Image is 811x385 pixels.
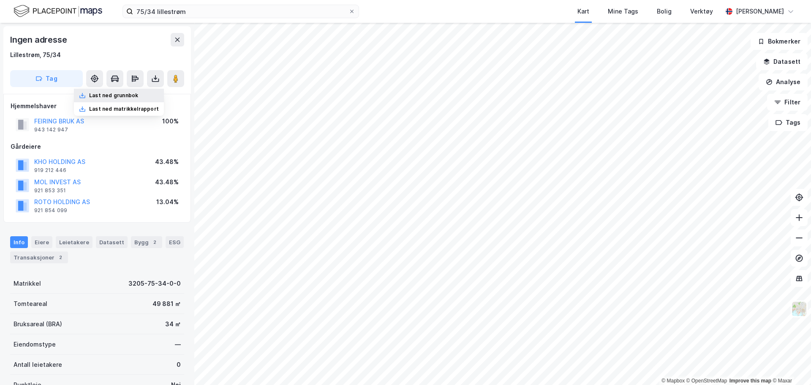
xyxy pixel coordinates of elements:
[128,279,181,289] div: 3205-75-34-0-0
[56,236,93,248] div: Leietakere
[34,187,66,194] div: 921 853 351
[10,50,61,60] div: Lillestrøm, 75/34
[133,5,348,18] input: Søk på adresse, matrikkel, gårdeiere, leietakere eller personer
[729,378,771,384] a: Improve this map
[10,251,68,263] div: Transaksjoner
[166,236,184,248] div: ESG
[769,344,811,385] iframe: Chat Widget
[31,236,52,248] div: Eiere
[89,92,138,99] div: Last ned grunnbok
[14,339,56,350] div: Eiendomstype
[10,33,68,46] div: Ingen adresse
[34,207,67,214] div: 921 854 099
[577,6,589,16] div: Kart
[165,319,181,329] div: 34 ㎡
[177,360,181,370] div: 0
[11,142,184,152] div: Gårdeiere
[608,6,638,16] div: Mine Tags
[156,197,179,207] div: 13.04%
[14,319,62,329] div: Bruksareal (BRA)
[661,378,685,384] a: Mapbox
[686,378,727,384] a: OpenStreetMap
[14,279,41,289] div: Matrikkel
[56,253,65,262] div: 2
[657,6,672,16] div: Bolig
[759,74,808,90] button: Analyse
[155,157,179,167] div: 43.48%
[89,106,159,112] div: Last ned matrikkelrapport
[14,360,62,370] div: Antall leietakere
[155,177,179,187] div: 43.48%
[131,236,162,248] div: Bygg
[791,301,807,317] img: Z
[736,6,784,16] div: [PERSON_NAME]
[14,299,47,309] div: Tomteareal
[34,126,68,133] div: 943 142 947
[14,4,102,19] img: logo.f888ab2527a4732fd821a326f86c7f29.svg
[34,167,66,174] div: 919 212 446
[96,236,128,248] div: Datasett
[162,116,179,126] div: 100%
[756,53,808,70] button: Datasett
[10,70,83,87] button: Tag
[175,339,181,350] div: —
[751,33,808,50] button: Bokmerker
[11,101,184,111] div: Hjemmelshaver
[767,94,808,111] button: Filter
[10,236,28,248] div: Info
[768,114,808,131] button: Tags
[152,299,181,309] div: 49 881 ㎡
[769,344,811,385] div: Kontrollprogram for chat
[690,6,713,16] div: Verktøy
[150,238,159,246] div: 2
